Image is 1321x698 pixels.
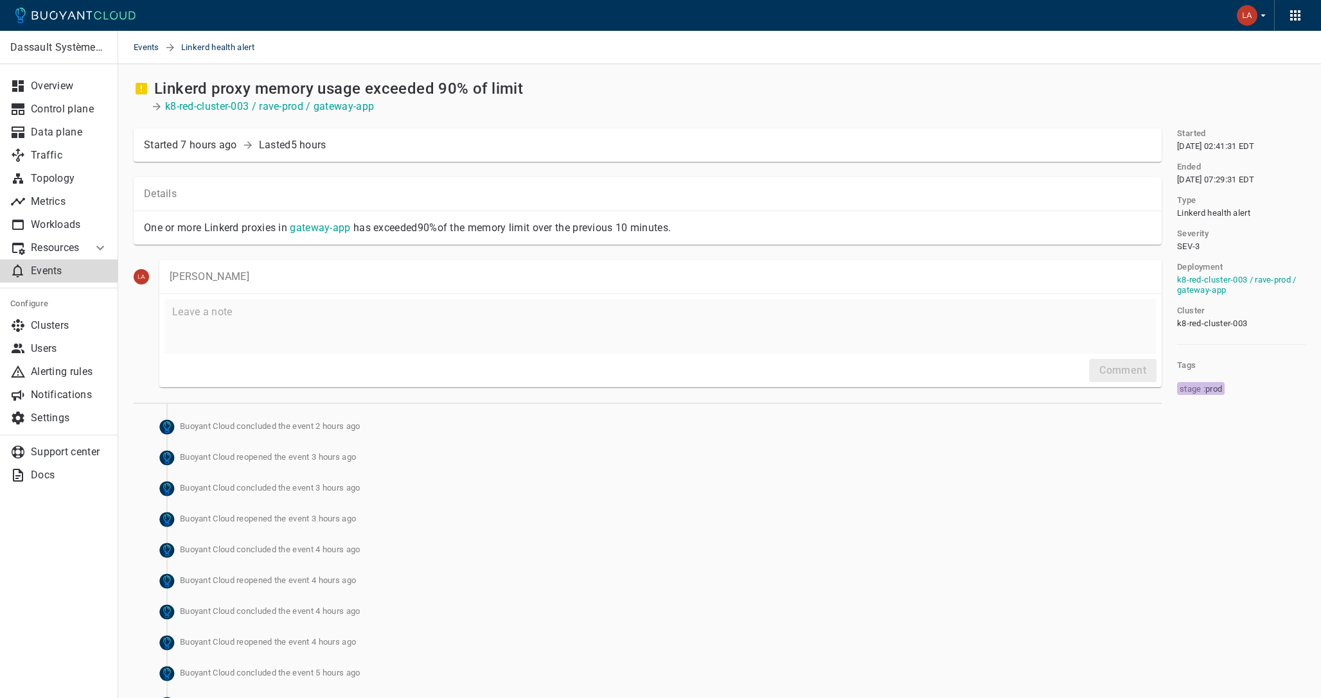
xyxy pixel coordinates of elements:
relative-time: 3 hours ago [312,452,356,462]
relative-time: 4 hours ago [312,637,356,647]
relative-time: 4 hours ago [315,545,360,554]
span: prod [1205,384,1222,394]
span: Buoyant Cloud concluded the event [180,606,360,616]
p: Docs [31,469,108,482]
p: Metrics [31,195,108,208]
relative-time: 5 hours ago [315,668,360,677]
p: Resources [31,241,82,254]
h5: Ended [1177,162,1201,172]
p: Events [31,265,108,277]
h5: Started [1177,128,1206,139]
img: Labhesh Potdar [1237,5,1257,26]
span: Buoyant Cloud reopened the event [180,575,356,585]
h5: Type [1177,195,1196,205]
p: Notifications [31,388,108,401]
a: k8-red-cluster-003 / rave-prod / gateway-app [1177,275,1297,295]
span: Buoyant Cloud concluded the event [180,421,360,431]
span: Buoyant Cloud concluded the event [180,545,360,554]
span: [DATE] 02:41:31 EDT [1177,141,1255,152]
p: Settings [31,412,108,424]
p: Overview [31,80,108,92]
relative-time: 4 hours ago [312,575,356,585]
p: [PERSON_NAME] [170,270,1151,283]
div: Started [144,139,237,152]
p: Dassault Systèmes- MEDIDATA [10,41,107,54]
a: k8-red-cluster-003 / rave-prod / gateway-app [165,100,374,113]
span: Buoyant Cloud concluded the event [180,668,360,677]
relative-time: 2 hours ago [315,421,360,431]
p: One or more Linkerd proxies in has exceeded 90% of the memory limit over the previous 10 minutes. [144,222,1151,234]
p: Details [144,188,1151,200]
p: Lasted 5 hours [259,139,326,152]
p: Control plane [31,103,108,116]
a: Events [134,31,164,64]
h5: Cluster [1177,306,1205,316]
relative-time: 3 hours ago [315,483,360,493]
p: Support center [31,446,108,458]
span: Buoyant Cloud reopened the event [180,637,356,647]
p: Workloads [31,218,108,231]
h2: Linkerd proxy memory usage exceeded 90% of limit [154,80,523,98]
span: Linkerd health alert [181,31,270,64]
span: Buoyant Cloud concluded the event [180,483,360,493]
p: Alerting rules [31,365,108,378]
p: Data plane [31,126,108,139]
p: Users [31,342,108,355]
h5: Severity [1177,229,1209,239]
img: labhesh.potdar@3ds.com [134,269,149,284]
h5: Configure [10,299,108,309]
relative-time: 4 hours ago [315,606,360,616]
a: gateway-app [290,222,350,234]
p: Topology [31,172,108,185]
span: stage : [1180,384,1205,394]
span: [DATE] 07:29:31 EDT [1177,175,1255,185]
span: k8-red-cluster-003 [1177,318,1247,329]
span: Buoyant Cloud reopened the event [180,514,356,523]
span: Linkerd health alert [1177,208,1250,218]
span: SEV-3 [1177,241,1200,252]
p: Clusters [31,319,108,332]
span: Buoyant Cloud reopened the event [180,452,356,462]
relative-time: 7 hours ago [181,139,236,151]
p: Traffic [31,149,108,162]
h5: Deployment [1177,262,1223,272]
relative-time: 3 hours ago [312,514,356,523]
h5: Tags [1177,360,1306,371]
